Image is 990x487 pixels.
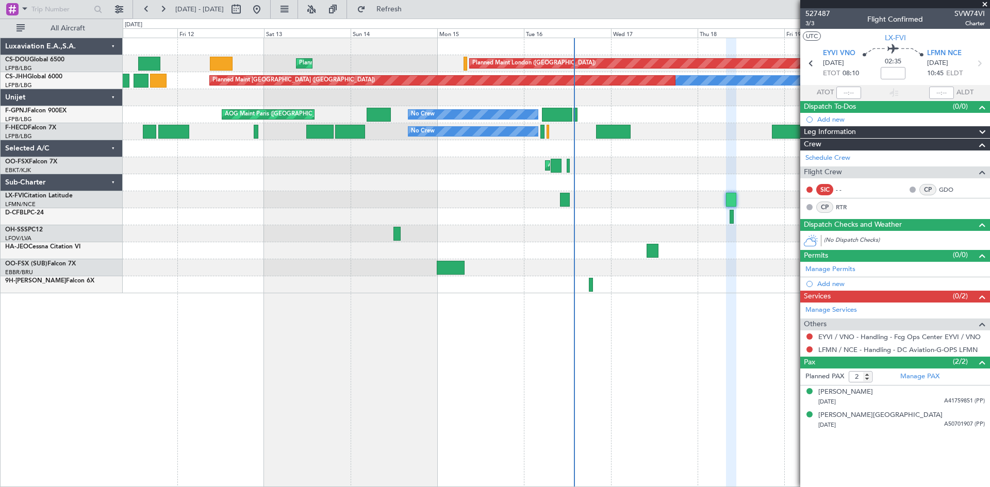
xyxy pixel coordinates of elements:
div: [PERSON_NAME] [818,387,873,397]
span: 08:10 [843,69,859,79]
span: (0/2) [953,291,968,301]
span: Dispatch To-Dos [804,101,856,113]
a: LFPB/LBG [5,81,32,89]
a: OH-SSSPC12 [5,227,43,233]
div: AOG Maint Kortrijk-[GEOGRAPHIC_DATA] [548,158,661,173]
a: OO-FSX (SUB)Falcon 7X [5,261,76,267]
div: CP [816,201,833,213]
span: Dispatch Checks and Weather [804,219,902,231]
a: F-HECDFalcon 7X [5,125,56,131]
span: EYVI VNO [823,48,855,59]
div: - - [836,185,859,194]
span: ATOT [817,88,834,98]
label: Planned PAX [805,372,844,382]
span: All Aircraft [27,25,109,32]
div: SIC [816,184,833,195]
span: SVW74VI [954,8,985,19]
span: Refresh [368,6,411,13]
span: LFMN NCE [927,48,962,59]
div: Sun 14 [351,28,437,38]
a: EYVI / VNO - Handling - Fcg Ops Center EYVI / VNO [818,332,981,341]
div: Sat 13 [264,28,351,38]
span: CS-JHH [5,74,27,80]
a: LFOV/LVA [5,234,31,242]
a: GDO [939,185,962,194]
div: Add new [817,279,985,288]
input: Trip Number [31,2,91,17]
a: OO-FSXFalcon 7X [5,159,57,165]
a: LX-FVICitation Latitude [5,193,73,199]
div: Thu 11 [91,28,177,38]
span: Crew [804,139,821,150]
a: Manage Services [805,305,857,315]
div: No Crew [411,107,435,122]
input: --:-- [836,87,861,99]
span: Services [804,291,831,303]
span: A50701907 (PP) [944,420,985,429]
span: 10:45 [927,69,944,79]
span: Flight Crew [804,166,842,178]
button: Refresh [352,1,414,18]
div: Wed 17 [611,28,698,38]
div: [PERSON_NAME][GEOGRAPHIC_DATA] [818,410,943,421]
a: LFPB/LBG [5,64,32,72]
span: ETOT [823,69,840,79]
span: 3/3 [805,19,830,28]
a: Schedule Crew [805,153,850,163]
a: 9H-[PERSON_NAME]Falcon 6X [5,278,94,284]
span: F-HECD [5,125,28,131]
div: Planned Maint [GEOGRAPHIC_DATA] ([GEOGRAPHIC_DATA]) [299,56,461,71]
div: Flight Confirmed [867,14,923,25]
div: Thu 18 [698,28,784,38]
div: No Crew [411,124,435,139]
span: [DATE] [927,58,948,69]
span: D-CFBL [5,210,27,216]
div: Mon 15 [437,28,524,38]
a: LFMN / NCE - Handling - DC Aviation-G-OPS LFMN [818,345,978,354]
span: 527487 [805,8,830,19]
a: Manage PAX [900,372,939,382]
a: HA-JEOCessna Citation VI [5,244,80,250]
a: LFPB/LBG [5,115,32,123]
span: [DATE] [823,58,844,69]
span: LX-FVI [885,32,906,43]
span: [DATE] - [DATE] [175,5,224,14]
a: LFPB/LBG [5,132,32,140]
div: Planned Maint [GEOGRAPHIC_DATA] ([GEOGRAPHIC_DATA]) [212,73,375,88]
a: LFMN/NCE [5,200,36,208]
span: Pax [804,357,815,368]
span: ELDT [946,69,963,79]
span: OO-FSX (SUB) [5,261,47,267]
span: Leg Information [804,126,856,138]
a: CS-JHHGlobal 6000 [5,74,62,80]
a: RTR [836,203,859,212]
a: EBKT/KJK [5,166,31,174]
span: LX-FVI [5,193,24,199]
button: All Aircraft [11,20,112,37]
span: [DATE] [818,421,836,429]
a: Manage Permits [805,264,855,275]
span: F-GPNJ [5,108,27,114]
button: UTC [803,31,821,41]
span: Charter [954,19,985,28]
div: CP [919,184,936,195]
span: (2/2) [953,356,968,367]
a: EBBR/BRU [5,268,33,276]
span: A41759851 (PP) [944,397,985,406]
a: CS-DOUGlobal 6500 [5,57,64,63]
div: [DATE] [125,21,142,29]
span: Others [804,318,827,330]
span: HA-JEO [5,244,28,250]
a: F-GPNJFalcon 900EX [5,108,67,114]
span: OO-FSX [5,159,29,165]
span: (0/0) [953,101,968,112]
div: Fri 12 [177,28,264,38]
span: ALDT [956,88,973,98]
div: (No Dispatch Checks) [824,236,990,247]
div: Fri 19 [784,28,871,38]
div: Add new [817,115,985,124]
span: 9H-[PERSON_NAME] [5,278,66,284]
div: Tue 16 [524,28,610,38]
span: 02:35 [885,57,901,67]
div: Planned Maint London ([GEOGRAPHIC_DATA]) [472,56,596,71]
